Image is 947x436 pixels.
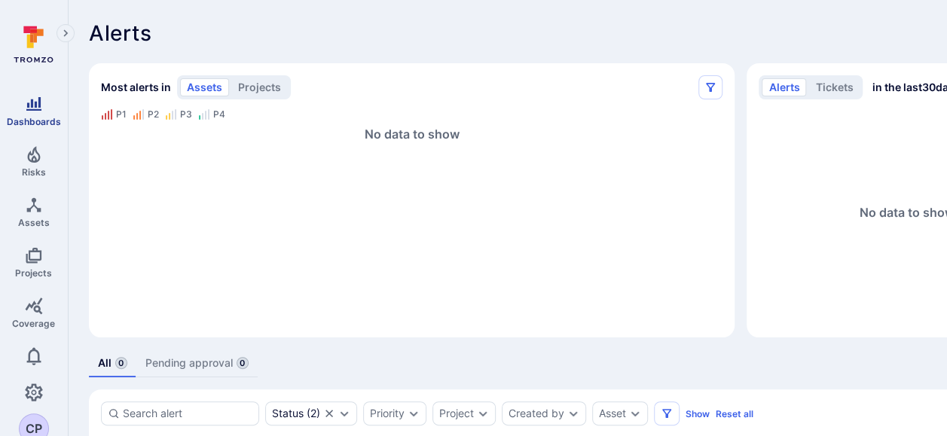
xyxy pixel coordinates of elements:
[7,116,61,127] span: Dashboards
[599,407,626,419] button: Asset
[231,78,288,96] button: projects
[439,407,474,419] button: Project
[116,108,127,120] div: P1
[15,267,52,279] span: Projects
[180,78,229,96] button: assets
[136,349,258,377] a: Pending approval
[808,78,860,96] button: tickets
[60,27,71,40] i: Expand navigation menu
[762,78,806,96] button: alerts
[629,407,641,419] button: Expand dropdown
[567,407,579,419] button: Expand dropdown
[338,407,350,419] button: Expand dropdown
[148,108,159,120] div: P2
[686,408,710,419] button: Show
[323,407,335,419] button: Clear selection
[237,357,249,369] span: 0
[272,407,320,419] div: ( 2 )
[213,108,225,120] div: P4
[477,407,489,419] button: Expand dropdown
[408,407,420,419] button: Expand dropdown
[101,142,722,330] svg: Alerts Bar
[716,408,753,419] button: Reset all
[18,217,50,228] span: Assets
[509,407,564,419] button: Created by
[272,407,304,419] div: Status
[101,80,171,95] span: Most alerts in
[654,401,680,425] button: Filters
[115,357,127,369] span: 0
[272,407,320,419] button: Status(2)
[180,108,192,120] div: P3
[12,318,55,329] span: Coverage
[370,407,405,419] button: Priority
[265,401,357,425] div: open, in process
[365,127,460,142] span: No data to show
[22,166,46,178] span: Risks
[89,349,136,377] a: All
[89,21,152,45] h1: Alerts
[89,63,735,337] div: Most alerts
[57,24,75,42] button: Expand navigation menu
[123,406,252,421] input: Search alert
